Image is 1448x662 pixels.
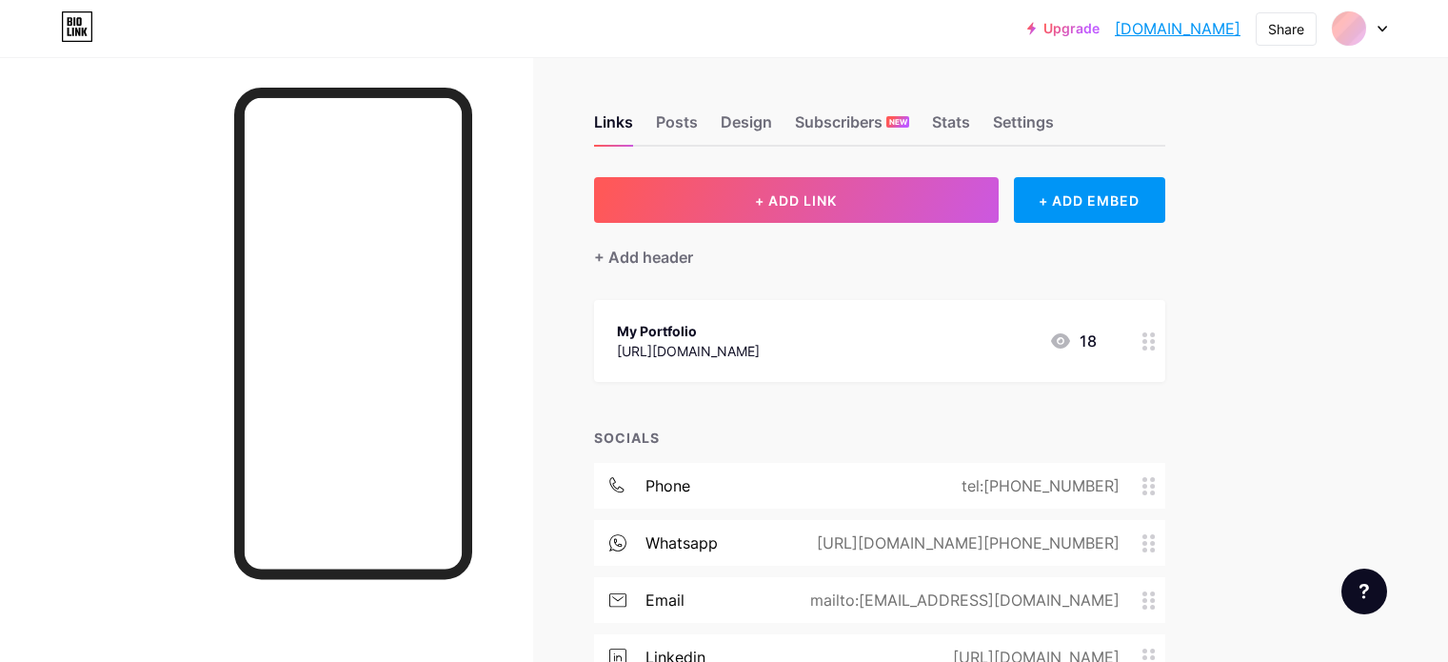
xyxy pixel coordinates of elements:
[786,532,1142,554] div: [URL][DOMAIN_NAME][PHONE_NUMBER]
[1014,177,1165,223] div: + ADD EMBED
[780,589,1142,612] div: mailto:[EMAIL_ADDRESS][DOMAIN_NAME]
[656,110,698,145] div: Posts
[721,110,772,145] div: Design
[889,116,907,128] span: NEW
[1268,19,1304,39] div: Share
[1115,17,1240,40] a: [DOMAIN_NAME]
[594,177,999,223] button: + ADD LINK
[1049,330,1097,352] div: 18
[645,532,718,554] div: whatsapp
[594,110,633,145] div: Links
[594,246,693,269] div: + Add header
[1027,21,1100,36] a: Upgrade
[795,110,909,145] div: Subscribers
[645,589,684,612] div: email
[594,428,1165,448] div: SOCIALS
[755,192,837,209] span: + ADD LINK
[993,110,1054,145] div: Settings
[645,474,690,497] div: phone
[617,321,760,341] div: My Portfolio
[932,110,970,145] div: Stats
[931,474,1142,497] div: tel:[PHONE_NUMBER]
[617,341,760,361] div: [URL][DOMAIN_NAME]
